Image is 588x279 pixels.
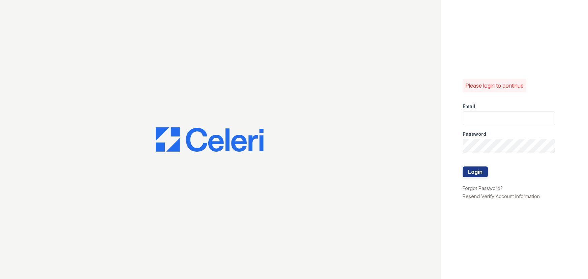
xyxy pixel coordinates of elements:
[463,185,503,191] a: Forgot Password?
[463,103,475,110] label: Email
[156,127,264,152] img: CE_Logo_Blue-a8612792a0a2168367f1c8372b55b34899dd931a85d93a1a3d3e32e68fde9ad4.png
[463,131,486,137] label: Password
[463,166,488,177] button: Login
[463,193,540,199] a: Resend Verify Account Information
[465,82,524,90] p: Please login to continue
